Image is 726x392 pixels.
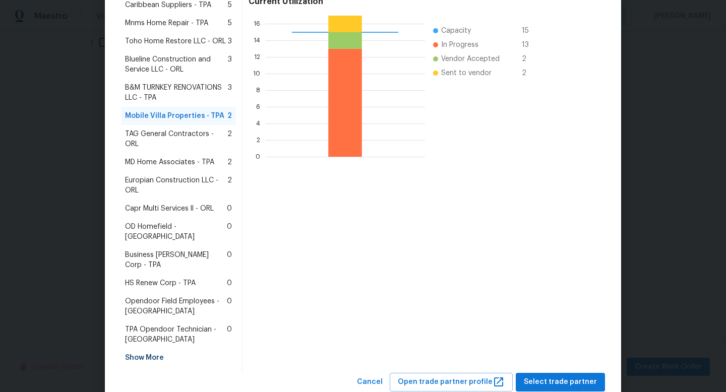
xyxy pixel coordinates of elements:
span: Cancel [357,376,383,388]
text: 14 [254,37,260,43]
span: 2 [522,68,538,78]
span: TAG General Contractors - ORL [125,129,227,149]
div: Show More [121,349,236,367]
text: 6 [256,104,260,110]
text: 8 [256,87,260,93]
span: MD Home Associates - TPA [125,157,214,167]
span: Select trade partner [524,376,597,388]
span: Business [PERSON_NAME] Corp - TPA [125,250,227,270]
span: 5 [228,18,232,28]
span: Europian Construction LLC - ORL [125,175,227,195]
button: Cancel [353,373,387,391]
span: Open trade partner profile [398,376,505,388]
span: Mnms Home Repair - TPA [125,18,208,28]
span: 2 [227,129,232,149]
span: 2 [522,54,538,64]
span: 3 [228,36,232,46]
span: Vendor Accepted [441,54,500,64]
span: Capacity [441,26,471,36]
text: 10 [253,71,260,77]
span: 0 [227,324,232,345]
text: 12 [254,54,260,60]
button: Select trade partner [516,373,605,391]
span: 0 [227,278,232,288]
span: 0 [227,222,232,242]
span: 2 [227,111,232,121]
span: B&M TURNKEY RENOVATIONS LLC - TPA [125,83,228,103]
span: Capr Multi Services ll - ORL [125,204,214,214]
text: 2 [257,137,260,143]
span: Sent to vendor [441,68,492,78]
span: HS Renew Corp - TPA [125,278,196,288]
span: Blueline Construction and Service LLC - ORL [125,54,228,75]
span: 15 [522,26,538,36]
span: In Progress [441,40,478,50]
span: OD Homefield - [GEOGRAPHIC_DATA] [125,222,227,242]
span: Mobile Villa Properties - TPA [125,111,224,121]
text: 4 [256,120,260,126]
span: Toho Home Restore LLC - ORL [125,36,226,46]
span: Opendoor Field Employees - [GEOGRAPHIC_DATA] [125,296,227,316]
span: TPA Opendoor Technician - [GEOGRAPHIC_DATA] [125,324,227,345]
span: 2 [227,175,232,195]
span: 13 [522,40,538,50]
span: 3 [228,54,232,75]
button: Open trade partner profile [390,373,513,391]
span: 0 [227,250,232,270]
text: 16 [254,21,260,27]
span: 0 [227,296,232,316]
span: 2 [227,157,232,167]
span: 3 [228,83,232,103]
span: 0 [227,204,232,214]
text: 0 [256,154,260,160]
